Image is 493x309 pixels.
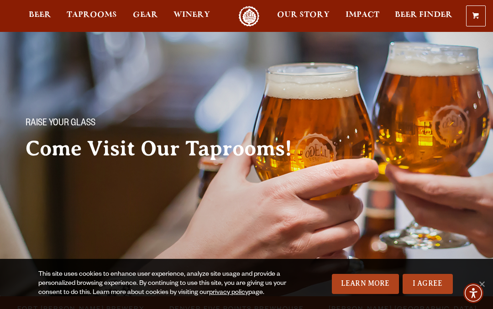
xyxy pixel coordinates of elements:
[61,6,123,26] a: Taprooms
[26,118,95,130] span: Raise your glass
[168,6,216,26] a: Winery
[38,270,307,298] div: This site uses cookies to enhance user experience, analyze site usage and provide a personalized ...
[23,6,57,26] a: Beer
[133,11,158,19] span: Gear
[26,137,310,160] h2: Come Visit Our Taprooms!
[463,283,483,303] div: Accessibility Menu
[332,274,399,294] a: Learn More
[232,6,266,26] a: Odell Home
[340,6,385,26] a: Impact
[346,11,379,19] span: Impact
[277,11,330,19] span: Our Story
[271,6,336,26] a: Our Story
[173,11,210,19] span: Winery
[209,289,248,297] a: privacy policy
[29,11,51,19] span: Beer
[403,274,453,294] a: I Agree
[67,11,117,19] span: Taprooms
[127,6,164,26] a: Gear
[389,6,458,26] a: Beer Finder
[395,11,452,19] span: Beer Finder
